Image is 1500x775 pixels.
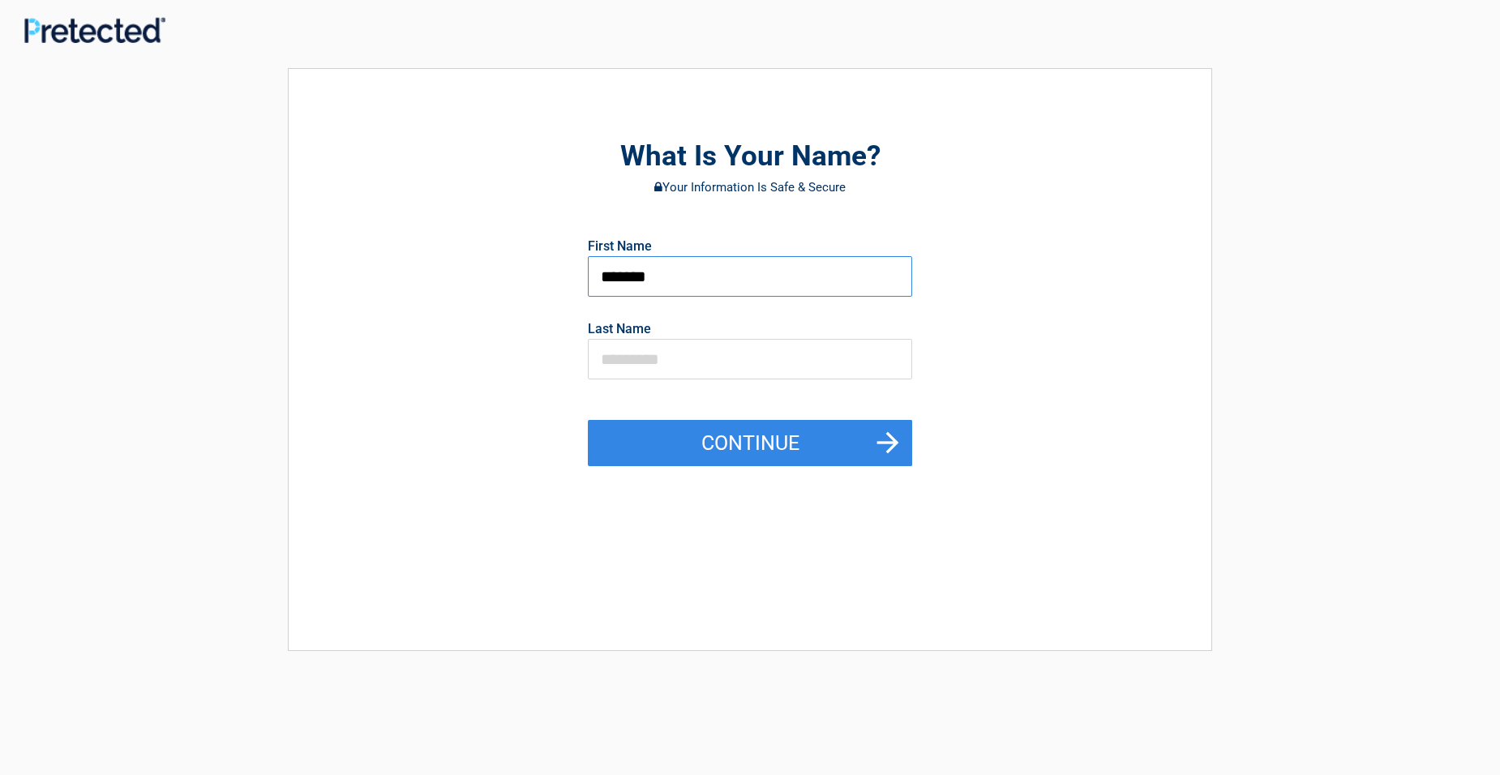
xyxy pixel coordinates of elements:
[588,420,912,467] button: Continue
[24,17,165,43] img: Main Logo
[588,323,651,336] label: Last Name
[378,181,1122,194] h3: Your Information Is Safe & Secure
[588,240,652,253] label: First Name
[378,138,1122,176] h2: What Is Your Name?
